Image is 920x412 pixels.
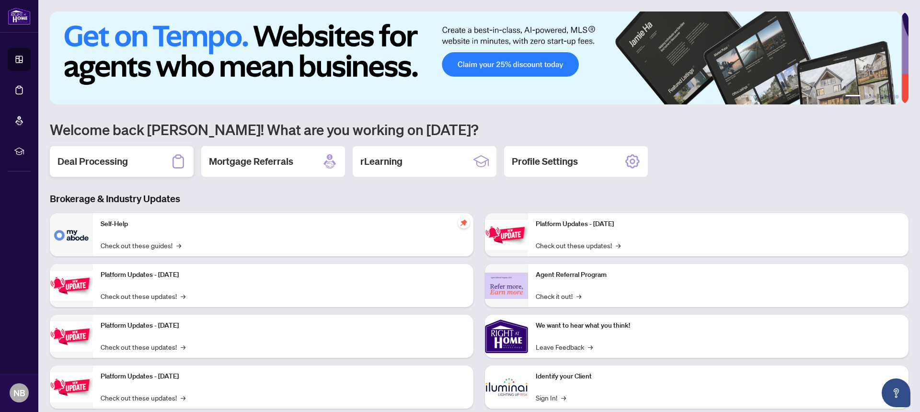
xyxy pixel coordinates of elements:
[485,315,528,358] img: We want to hear what you think!
[845,95,861,99] button: 1
[485,273,528,299] img: Agent Referral Program
[536,392,566,403] a: Sign In!→
[181,291,185,301] span: →
[360,155,402,168] h2: rLearning
[536,291,581,301] a: Check it out!→
[50,372,93,402] img: Platform Updates - July 8, 2025
[872,95,876,99] button: 3
[485,220,528,250] img: Platform Updates - June 23, 2025
[101,291,185,301] a: Check out these updates!→
[485,366,528,409] img: Identify your Client
[536,320,901,331] p: We want to hear what you think!
[101,219,466,229] p: Self-Help
[209,155,293,168] h2: Mortgage Referrals
[50,213,93,256] img: Self-Help
[458,217,470,229] span: pushpin
[50,321,93,352] img: Platform Updates - July 21, 2025
[101,270,466,280] p: Platform Updates - [DATE]
[561,392,566,403] span: →
[588,342,593,352] span: →
[181,392,185,403] span: →
[181,342,185,352] span: →
[887,95,891,99] button: 5
[536,219,901,229] p: Platform Updates - [DATE]
[13,386,25,400] span: NB
[50,192,908,206] h3: Brokerage & Industry Updates
[616,240,621,251] span: →
[57,155,128,168] h2: Deal Processing
[101,320,466,331] p: Platform Updates - [DATE]
[882,378,910,407] button: Open asap
[101,342,185,352] a: Check out these updates!→
[50,120,908,138] h1: Welcome back [PERSON_NAME]! What are you working on [DATE]?
[864,95,868,99] button: 2
[8,7,31,25] img: logo
[536,342,593,352] a: Leave Feedback→
[536,371,901,382] p: Identify your Client
[50,11,901,104] img: Slide 0
[880,95,884,99] button: 4
[536,240,621,251] a: Check out these updates!→
[101,240,181,251] a: Check out these guides!→
[576,291,581,301] span: →
[101,371,466,382] p: Platform Updates - [DATE]
[176,240,181,251] span: →
[536,270,901,280] p: Agent Referral Program
[512,155,578,168] h2: Profile Settings
[101,392,185,403] a: Check out these updates!→
[50,271,93,301] img: Platform Updates - September 16, 2025
[895,95,899,99] button: 6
